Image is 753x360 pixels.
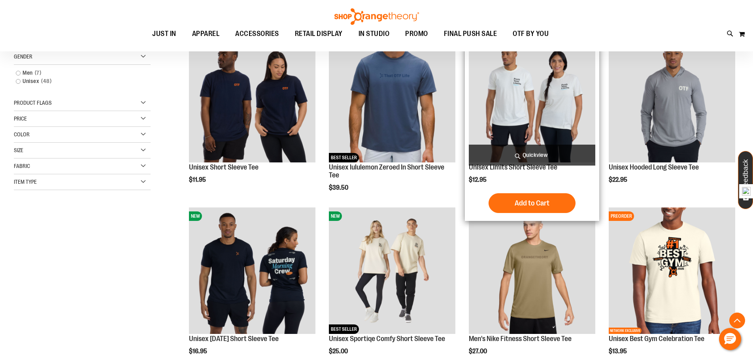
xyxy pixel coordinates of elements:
span: $11.95 [189,176,207,183]
span: $13.95 [609,348,628,355]
span: $16.95 [189,348,208,355]
a: Men's Nike Fitness Short Sleeve Tee [469,335,572,343]
a: Image of Unisex BB Limits TeeNEW [469,36,595,164]
img: Image of Unisex Hooded LS Tee [609,36,735,162]
div: product [325,32,459,211]
span: ACCESSORIES [235,25,279,43]
span: FINAL PUSH SALE [444,25,497,43]
span: $12.95 [469,176,488,183]
a: Unisex Sportiqe Comfy Short Sleeve Tee [329,335,445,343]
a: FINAL PUSH SALE [436,25,505,43]
div: product [605,32,739,204]
span: 7 [33,69,43,77]
a: Unisex Limits Short Sleeve Tee [469,163,557,171]
button: Feedback - Show survey [738,151,753,209]
span: $22.95 [609,176,628,183]
a: APPAREL [184,25,228,43]
span: $25.00 [329,348,349,355]
img: Image of Unisex BB Limits Tee [469,36,595,162]
a: Image of Unisex Short Sleeve TeePRESALE [189,36,315,164]
a: Unisex lululemon Zeroed In Short Sleeve TeeNEWBEST SELLER [329,36,455,164]
span: Price [14,115,27,122]
img: Unisex lululemon Zeroed In Short Sleeve Tee [329,36,455,162]
span: Color [14,131,30,138]
span: IN STUDIO [359,25,390,43]
span: PREORDER [609,211,634,221]
span: Fabric [14,163,30,169]
img: OTF Unisex Best Gym Tee [609,207,735,334]
a: OTF Unisex Best Gym TeePREORDERNETWORK EXCLUSIVE [609,207,735,335]
img: Image of Unisex Saturday Tee [189,207,315,334]
span: 48 [39,77,53,85]
a: Unisex Short Sleeve Tee [189,163,259,171]
span: $27.00 [469,348,488,355]
a: Men7 [12,69,143,77]
span: Product Flags [14,100,52,106]
a: PROMO [397,25,436,43]
a: Image of Unisex Hooded LS TeeNEW [609,36,735,164]
span: OTF BY YOU [513,25,549,43]
a: Unisex48 [12,77,143,85]
a: Image of Unisex Saturday TeeNEW [189,207,315,335]
button: Add to Cart [489,193,576,213]
a: Unisex Best Gym Celebration Tee [609,335,704,343]
span: Gender [14,53,32,60]
span: NEW [189,211,202,221]
a: Men's Nike Fitness Short Sleeve TeeNEW [469,207,595,335]
span: BEST SELLER [329,153,359,162]
span: NEW [329,211,342,221]
img: Men's Nike Fitness Short Sleeve Tee [469,207,595,334]
a: ACCESSORIES [227,25,287,43]
div: product [185,32,319,204]
a: RETAIL DISPLAY [287,25,351,43]
img: Shop Orangetheory [333,8,420,25]
span: RETAIL DISPLAY [295,25,343,43]
a: Unisex Sportiqe Comfy Short Sleeve TeeNEWBEST SELLER [329,207,455,335]
button: Hello, have a question? Let’s chat. [719,328,741,350]
span: APPAREL [192,25,220,43]
img: Image of Unisex Short Sleeve Tee [189,36,315,162]
span: Item Type [14,179,37,185]
span: PROMO [405,25,428,43]
button: Back To Top [729,313,745,328]
div: product [465,32,599,221]
a: JUST IN [144,25,184,43]
span: $39.50 [329,184,349,191]
img: Unisex Sportiqe Comfy Short Sleeve Tee [329,207,455,334]
span: Feedback [742,159,749,190]
a: IN STUDIO [351,25,398,43]
span: Size [14,147,23,153]
a: Unisex [DATE] Short Sleeve Tee [189,335,279,343]
a: Quickview [469,145,595,166]
span: Add to Cart [515,199,549,207]
a: OTF BY YOU [505,25,557,43]
span: NETWORK EXCLUSIVE [609,328,642,334]
a: Unisex lululemon Zeroed In Short Sleeve Tee [329,163,444,179]
span: JUST IN [152,25,176,43]
span: BEST SELLER [329,324,359,334]
a: Unisex Hooded Long Sleeve Tee [609,163,699,171]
